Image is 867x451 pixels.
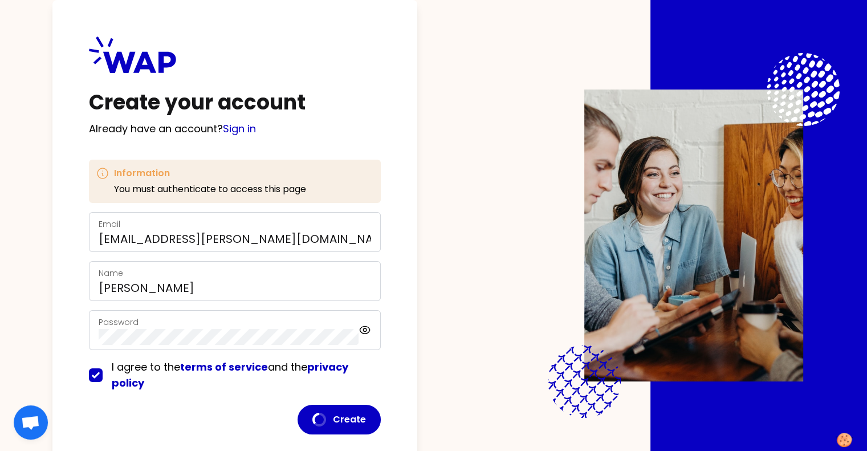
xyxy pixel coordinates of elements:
[180,360,268,374] a: terms of service
[89,91,381,114] h1: Create your account
[99,316,139,328] label: Password
[99,218,120,230] label: Email
[14,405,48,440] div: Chat abierto
[89,121,381,137] p: Already have an account?
[99,267,123,279] label: Name
[298,405,381,434] button: Create
[584,90,803,381] img: Description
[114,166,306,180] h3: Information
[223,121,256,136] a: Sign in
[112,360,348,390] span: I agree to the and the
[114,182,306,196] p: You must authenticate to access this page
